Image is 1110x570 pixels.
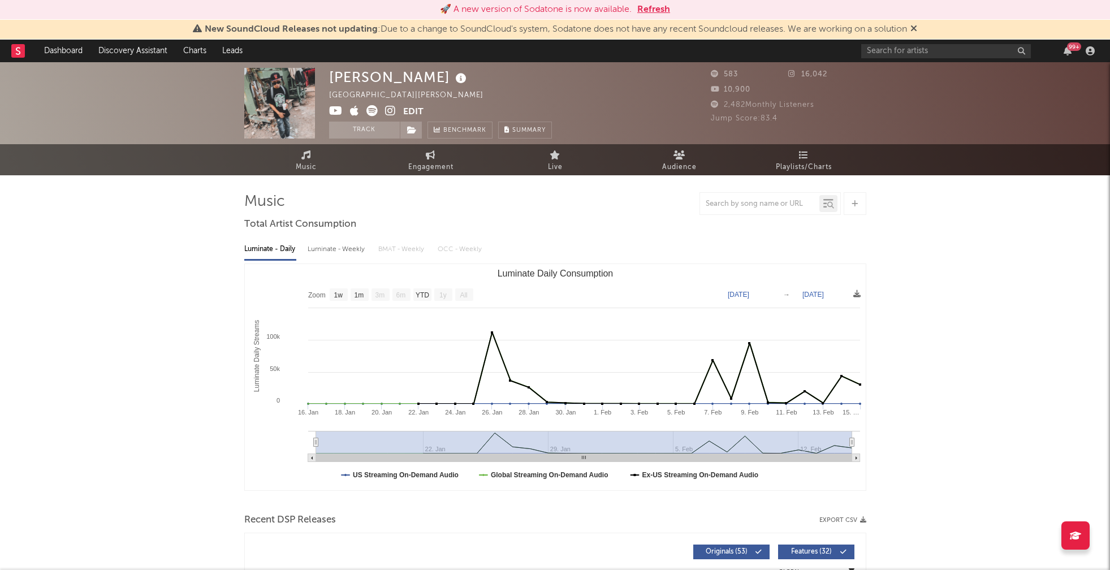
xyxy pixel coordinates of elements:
text: 15. … [843,409,859,416]
span: New SoundCloud Releases not updating [205,25,378,34]
button: Refresh [637,3,670,16]
a: Playlists/Charts [742,144,866,175]
span: Jump Score: 83.4 [711,115,778,122]
span: Engagement [408,161,453,174]
span: Playlists/Charts [776,161,832,174]
button: Summary [498,122,552,139]
a: Leads [214,40,250,62]
text: 13. Feb [813,409,833,416]
span: Total Artist Consumption [244,218,356,231]
text: 16. Jan [297,409,318,416]
svg: Luminate Daily Consumption [245,264,866,490]
a: Charts [175,40,214,62]
a: Dashboard [36,40,90,62]
span: Benchmark [443,124,486,137]
text: 5. Feb [667,409,685,416]
button: Originals(53) [693,545,770,559]
text: 18. Jan [335,409,355,416]
text: All [460,291,467,299]
span: Recent DSP Releases [244,513,336,527]
a: Music [244,144,369,175]
span: Features ( 32 ) [785,549,837,555]
span: Originals ( 53 ) [701,549,753,555]
text: 100k [266,333,280,340]
button: Edit [403,105,424,119]
text: 3m [375,291,385,299]
text: Zoom [308,291,326,299]
text: US Streaming On-Demand Audio [353,471,459,479]
button: Features(32) [778,545,854,559]
text: → [783,291,790,299]
span: 16,042 [788,71,827,78]
text: Ex-US Streaming On-Demand Audio [642,471,758,479]
text: Luminate Daily Streams [252,320,260,392]
button: Export CSV [819,517,866,524]
span: Dismiss [910,25,917,34]
span: 2,482 Monthly Listeners [711,101,814,109]
a: Audience [617,144,742,175]
span: Music [296,161,317,174]
span: Live [548,161,563,174]
text: 24. Jan [445,409,465,416]
span: : Due to a change to SoundCloud's system, Sodatone does not have any recent Soundcloud releases. ... [205,25,907,34]
text: 50k [270,365,280,372]
text: 22. Jan [408,409,429,416]
span: Summary [512,127,546,133]
text: Luminate Daily Consumption [497,269,613,278]
text: 1y [439,291,447,299]
text: 6m [396,291,405,299]
input: Search for artists [861,44,1031,58]
text: 30. Jan [555,409,576,416]
text: 28. Jan [519,409,539,416]
text: 7. Feb [704,409,722,416]
span: 10,900 [711,86,750,93]
text: 9. Feb [741,409,758,416]
text: 1. Feb [593,409,611,416]
text: [DATE] [728,291,749,299]
button: Track [329,122,400,139]
button: 99+ [1064,46,1072,55]
div: Luminate - Weekly [308,240,367,259]
div: [PERSON_NAME] [329,68,469,87]
div: Luminate - Daily [244,240,296,259]
div: [GEOGRAPHIC_DATA] | [PERSON_NAME] [329,89,496,102]
a: Discovery Assistant [90,40,175,62]
a: Live [493,144,617,175]
text: Global Streaming On-Demand Audio [490,471,608,479]
a: Engagement [369,144,493,175]
input: Search by song name or URL [700,200,819,209]
text: 26. Jan [482,409,502,416]
text: 3. Feb [630,409,648,416]
text: 11. Feb [776,409,797,416]
text: [DATE] [802,291,824,299]
span: Audience [662,161,697,174]
text: YTD [415,291,429,299]
text: 1m [354,291,364,299]
a: Benchmark [427,122,493,139]
text: 20. Jan [372,409,392,416]
text: 0 [276,397,279,404]
div: 🚀 A new version of Sodatone is now available. [440,3,632,16]
text: 1w [334,291,343,299]
span: 583 [711,71,738,78]
div: 99 + [1067,42,1081,51]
